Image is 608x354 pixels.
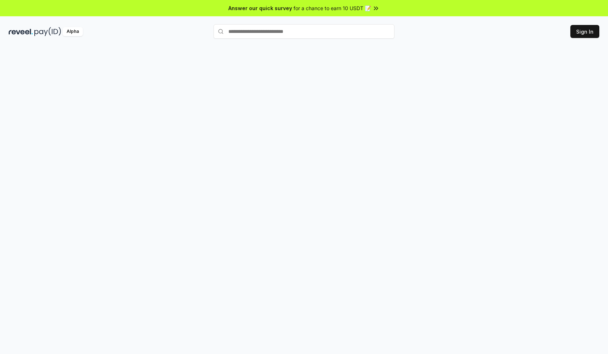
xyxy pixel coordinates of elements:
[34,27,61,36] img: pay_id
[9,27,33,36] img: reveel_dark
[294,4,371,12] span: for a chance to earn 10 USDT 📝
[228,4,292,12] span: Answer our quick survey
[63,27,83,36] div: Alpha
[570,25,599,38] button: Sign In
